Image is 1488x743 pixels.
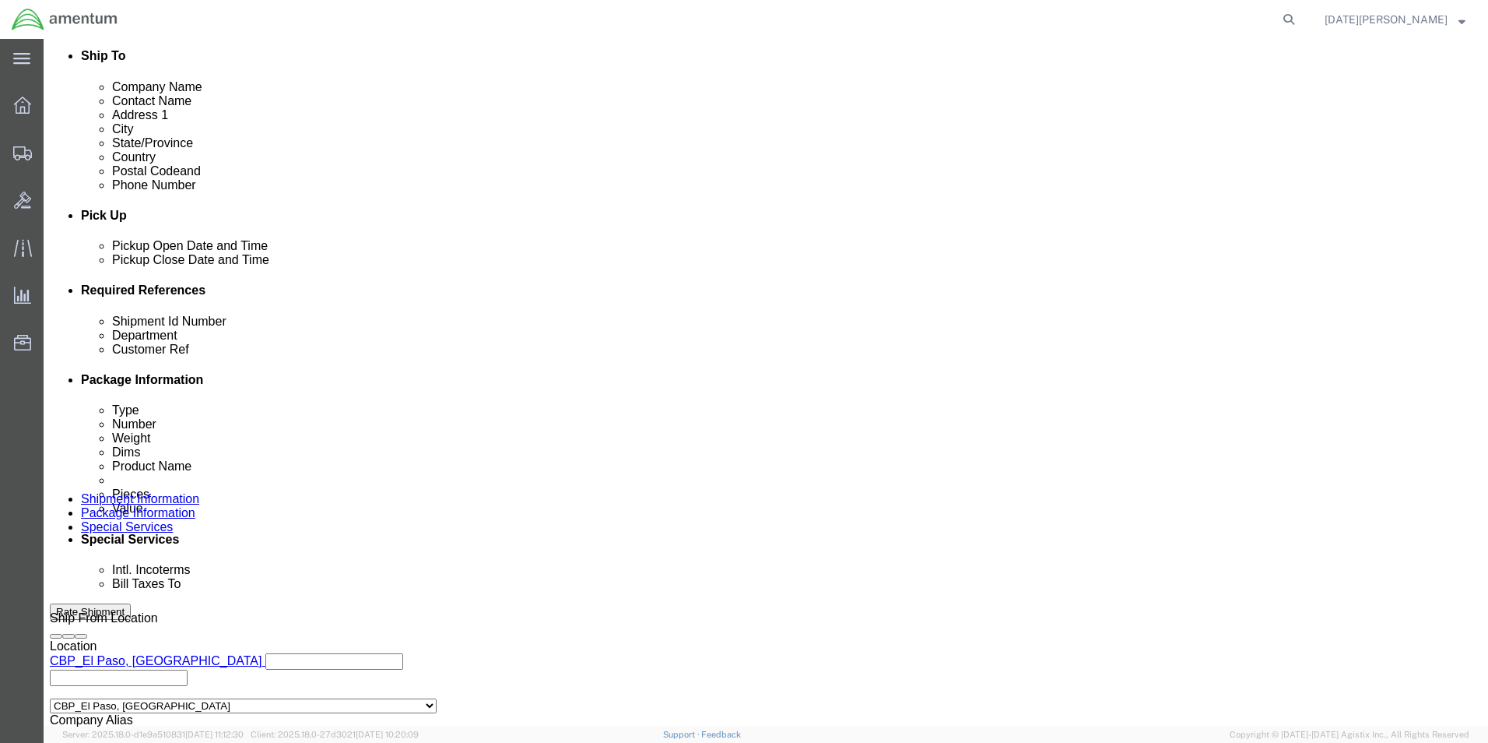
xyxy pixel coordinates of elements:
[356,730,419,739] span: [DATE] 10:20:09
[701,730,741,739] a: Feedback
[1325,11,1448,28] span: Noel Arrieta
[62,730,244,739] span: Server: 2025.18.0-d1e9a510831
[11,8,118,31] img: logo
[663,730,702,739] a: Support
[251,730,419,739] span: Client: 2025.18.0-27d3021
[44,39,1488,727] iframe: FS Legacy Container
[185,730,244,739] span: [DATE] 11:12:30
[1324,10,1466,29] button: [DATE][PERSON_NAME]
[1230,728,1469,741] span: Copyright © [DATE]-[DATE] Agistix Inc., All Rights Reserved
